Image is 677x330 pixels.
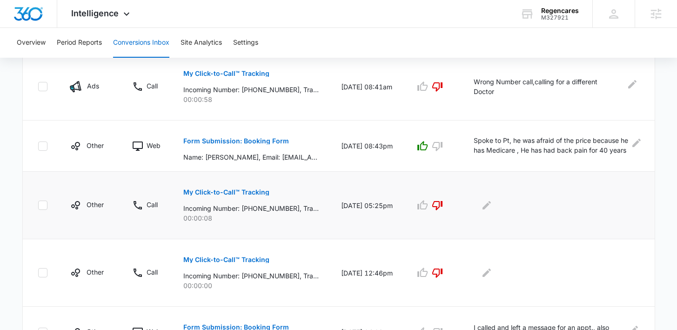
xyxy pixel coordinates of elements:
p: Name: [PERSON_NAME], Email: [EMAIL_ADDRESS][DOMAIN_NAME], Phone: [PHONE_NUMBER], What time of day... [183,152,319,162]
td: [DATE] 08:41am [330,53,404,121]
td: [DATE] 12:46pm [330,239,404,307]
p: Incoming Number: [PHONE_NUMBER], Tracking Number: [PHONE_NUMBER], Ring To: [PHONE_NUMBER], Caller... [183,203,319,213]
p: Call [147,200,158,209]
div: v 4.0.24 [26,15,46,22]
img: website_grey.svg [15,24,22,32]
button: Form Submission: Booking Form [183,130,289,152]
button: Edit Comments [625,77,640,92]
p: 00:00:08 [183,213,319,223]
p: My Click-to-Call™ Tracking [183,189,269,195]
p: Form Submission: Booking Form [183,138,289,144]
p: Incoming Number: [PHONE_NUMBER], Tracking Number: [PHONE_NUMBER], Ring To: [PHONE_NUMBER], Caller... [183,85,319,94]
p: Wrong Number call,calling for a different Doctor [474,77,619,96]
button: Edit Comments [479,198,494,213]
p: Call [147,81,158,91]
span: Intelligence [71,8,119,18]
button: Conversions Inbox [113,28,169,58]
td: [DATE] 08:43pm [330,121,404,172]
button: Edit Comments [479,265,494,280]
p: My Click-to-Call™ Tracking [183,70,269,77]
button: Period Reports [57,28,102,58]
div: account name [541,7,579,14]
img: logo_orange.svg [15,15,22,22]
button: My Click-to-Call™ Tracking [183,249,269,271]
div: Domain: [DOMAIN_NAME] [24,24,102,32]
td: [DATE] 05:25pm [330,172,404,239]
button: Settings [233,28,258,58]
button: Overview [17,28,46,58]
button: My Click-to-Call™ Tracking [183,181,269,203]
div: Keywords by Traffic [103,55,157,61]
p: Other [87,267,104,277]
img: tab_keywords_by_traffic_grey.svg [93,54,100,61]
button: Edit Comments [634,135,639,150]
p: Other [87,200,104,209]
p: 00:00:58 [183,94,319,104]
p: My Click-to-Call™ Tracking [183,256,269,263]
p: 00:00:00 [183,281,319,290]
p: Web [147,141,161,150]
div: Domain Overview [35,55,83,61]
p: Ads [87,81,99,91]
button: Site Analytics [181,28,222,58]
p: Incoming Number: [PHONE_NUMBER], Tracking Number: [PHONE_NUMBER], Ring To: [PHONE_NUMBER], Caller... [183,271,319,281]
p: Spoke to Pt, he was afraid of the price because he has Medicare , He has had back pain for 40 yea... [474,135,628,156]
p: Call [147,267,158,277]
div: account id [541,14,579,21]
p: Other [87,141,104,150]
img: tab_domain_overview_orange.svg [25,54,33,61]
button: My Click-to-Call™ Tracking [183,62,269,85]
